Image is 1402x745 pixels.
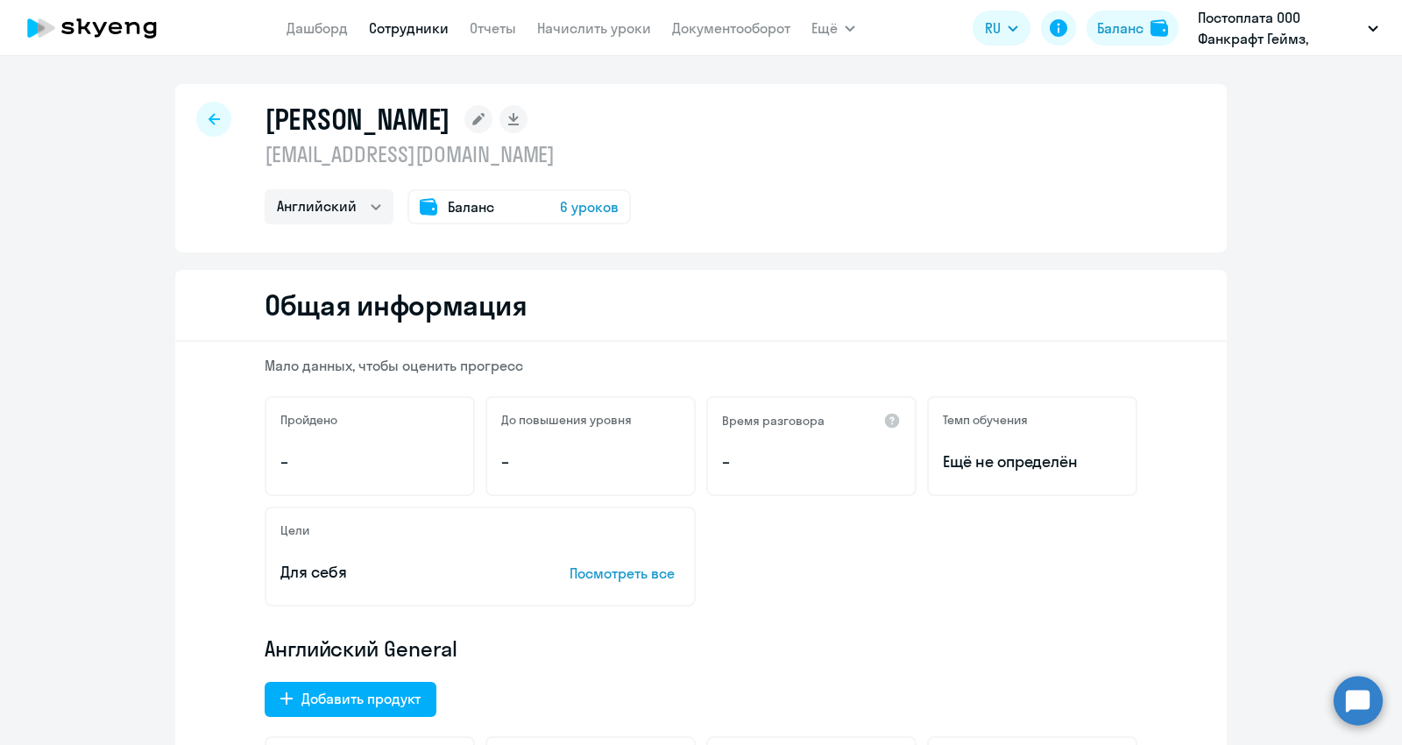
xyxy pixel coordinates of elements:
p: – [280,451,459,473]
div: Баланс [1097,18,1144,39]
p: Для себя [280,561,515,584]
a: Сотрудники [369,19,449,37]
button: RU [973,11,1030,46]
p: [EMAIL_ADDRESS][DOMAIN_NAME] [265,140,631,168]
p: Мало данных, чтобы оценить прогресс [265,356,1137,375]
h5: Время разговора [722,413,825,429]
span: Баланс [448,196,494,217]
div: Добавить продукт [301,688,421,709]
h5: Цели [280,522,309,538]
h5: Темп обучения [943,412,1028,428]
span: Ещё [811,18,838,39]
h1: [PERSON_NAME] [265,102,450,137]
p: – [501,451,680,473]
a: Дашборд [287,19,348,37]
span: Ещё не определён [943,451,1122,473]
a: Документооборот [672,19,790,37]
button: Добавить продукт [265,682,436,717]
button: Ещё [811,11,855,46]
a: Начислить уроки [537,19,651,37]
span: RU [985,18,1001,39]
h5: Пройдено [280,412,337,428]
button: Балансbalance [1087,11,1179,46]
a: Отчеты [470,19,516,37]
span: Английский General [265,635,457,663]
h2: Общая информация [265,287,527,323]
p: Постоплата ООО Фанкрафт Геймз, РЕАКШЕН ГЕЙМЗ, ООО [1198,7,1361,49]
p: – [722,451,901,473]
img: balance [1151,19,1168,37]
p: Посмотреть все [570,563,680,584]
button: Постоплата ООО Фанкрафт Геймз, РЕАКШЕН ГЕЙМЗ, ООО [1189,7,1387,49]
span: 6 уроков [560,196,619,217]
h5: До повышения уровня [501,412,632,428]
